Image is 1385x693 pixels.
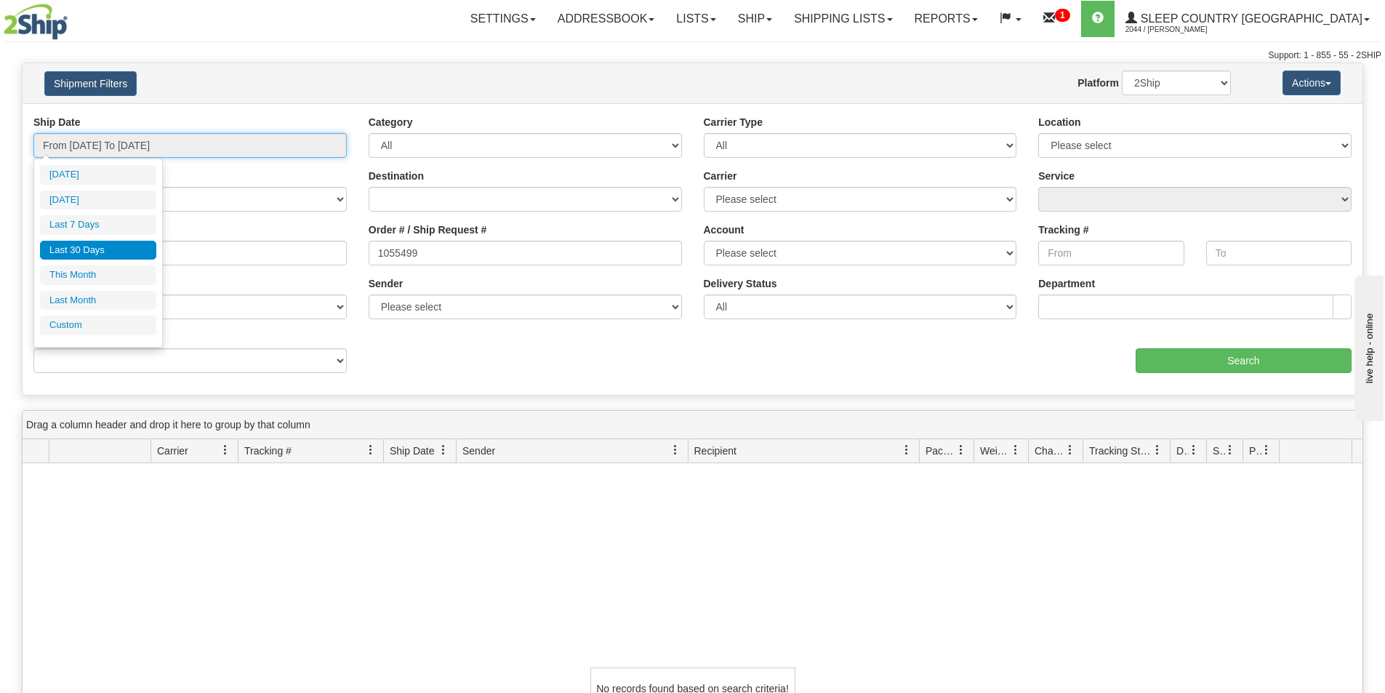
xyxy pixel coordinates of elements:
[369,276,403,291] label: Sender
[4,49,1381,62] div: Support: 1 - 855 - 55 - 2SHIP
[1282,71,1341,95] button: Actions
[1058,438,1083,462] a: Charge filter column settings
[704,115,763,129] label: Carrier Type
[1176,444,1189,458] span: Delivery Status
[547,1,666,37] a: Addressbook
[1089,444,1152,458] span: Tracking Status
[1249,444,1261,458] span: Pickup Status
[1352,272,1384,420] iframe: chat widget
[1145,438,1170,462] a: Tracking Status filter column settings
[1038,241,1184,265] input: From
[40,191,156,210] li: [DATE]
[244,444,292,458] span: Tracking #
[431,438,456,462] a: Ship Date filter column settings
[1137,12,1362,25] span: Sleep Country [GEOGRAPHIC_DATA]
[369,115,413,129] label: Category
[369,169,424,183] label: Destination
[980,444,1011,458] span: Weight
[33,115,81,129] label: Ship Date
[704,276,777,291] label: Delivery Status
[1254,438,1279,462] a: Pickup Status filter column settings
[4,4,68,40] img: logo2044.jpg
[40,241,156,260] li: Last 30 Days
[704,223,744,237] label: Account
[390,444,434,458] span: Ship Date
[1115,1,1381,37] a: Sleep Country [GEOGRAPHIC_DATA] 2044 / [PERSON_NAME]
[1038,169,1075,183] label: Service
[1181,438,1206,462] a: Delivery Status filter column settings
[40,165,156,185] li: [DATE]
[663,438,688,462] a: Sender filter column settings
[369,223,487,237] label: Order # / Ship Request #
[704,169,737,183] label: Carrier
[1077,76,1119,90] label: Platform
[213,438,238,462] a: Carrier filter column settings
[44,71,137,96] button: Shipment Filters
[1055,9,1070,22] sup: 1
[157,444,188,458] span: Carrier
[1032,1,1081,37] a: 1
[11,12,135,23] div: live help - online
[358,438,383,462] a: Tracking # filter column settings
[462,444,495,458] span: Sender
[1038,115,1080,129] label: Location
[949,438,973,462] a: Packages filter column settings
[926,444,956,458] span: Packages
[694,444,736,458] span: Recipient
[40,215,156,235] li: Last 7 Days
[904,1,989,37] a: Reports
[1038,276,1095,291] label: Department
[1038,223,1088,237] label: Tracking #
[1003,438,1028,462] a: Weight filter column settings
[1213,444,1225,458] span: Shipment Issues
[40,291,156,311] li: Last Month
[1125,23,1235,37] span: 2044 / [PERSON_NAME]
[40,265,156,285] li: This Month
[1206,241,1352,265] input: To
[40,316,156,335] li: Custom
[1035,444,1065,458] span: Charge
[459,1,547,37] a: Settings
[783,1,903,37] a: Shipping lists
[23,411,1362,439] div: grid grouping header
[665,1,726,37] a: Lists
[1136,348,1352,373] input: Search
[1218,438,1243,462] a: Shipment Issues filter column settings
[727,1,783,37] a: Ship
[894,438,919,462] a: Recipient filter column settings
